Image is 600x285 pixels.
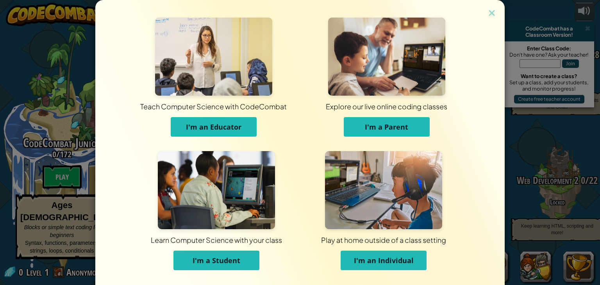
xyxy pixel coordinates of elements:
[173,251,259,270] button: I'm a Student
[341,251,427,270] button: I'm an Individual
[158,151,275,229] img: For Students
[186,122,241,132] span: I'm an Educator
[328,18,445,96] img: For Parents
[325,151,442,229] img: For Individuals
[365,122,408,132] span: I'm a Parent
[354,256,414,265] span: I'm an Individual
[487,8,497,20] img: close icon
[191,235,576,245] div: Play at home outside of a class setting
[344,117,430,137] button: I'm a Parent
[155,18,272,96] img: For Educators
[171,117,257,137] button: I'm an Educator
[193,256,240,265] span: I'm a Student
[186,102,587,111] div: Explore our live online coding classes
